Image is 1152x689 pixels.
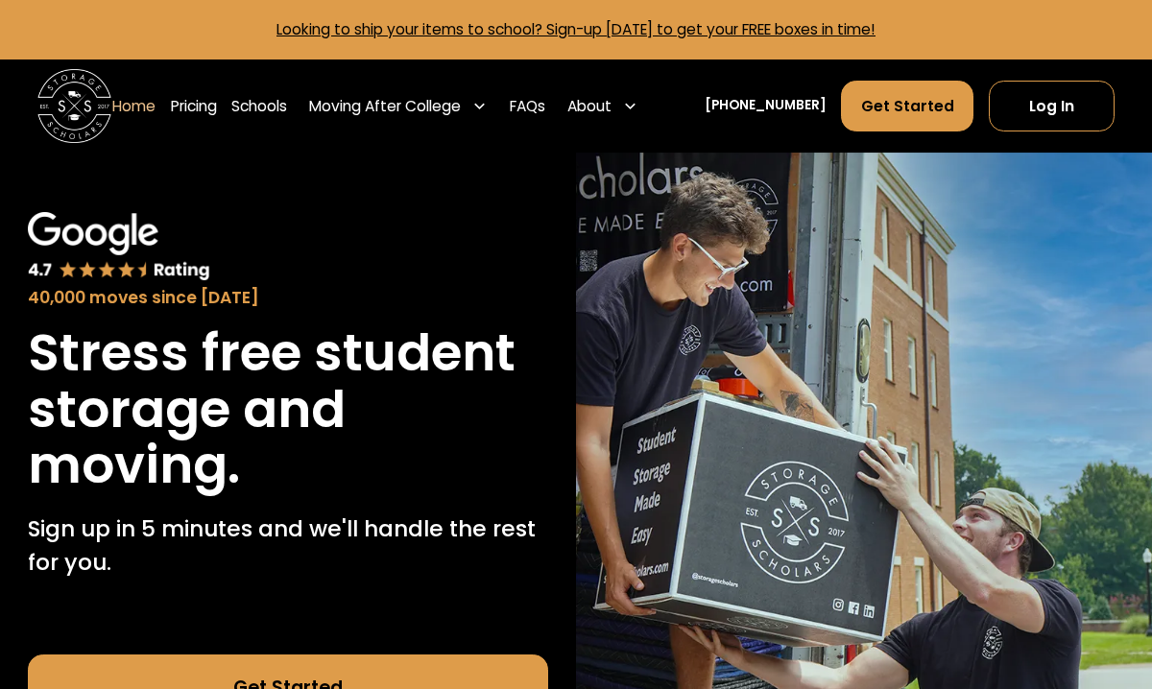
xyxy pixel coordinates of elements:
a: Log In [989,81,1116,131]
a: Looking to ship your items to school? Sign-up [DATE] to get your FREE boxes in time! [276,19,876,39]
div: Moving After College [302,80,495,131]
div: Moving After College [309,95,461,117]
img: Storage Scholars main logo [37,69,112,144]
a: Schools [231,80,287,131]
div: 40,000 moves since [DATE] [28,285,549,310]
a: Pricing [171,80,217,131]
a: Home [112,80,156,131]
a: home [37,69,112,144]
h1: Stress free student storage and moving. [28,325,549,494]
a: [PHONE_NUMBER] [705,96,827,115]
div: About [560,80,645,131]
div: About [567,95,612,117]
p: Sign up in 5 minutes and we'll handle the rest for you. [28,512,549,580]
a: Get Started [841,81,973,131]
img: Google 4.7 star rating [28,212,210,282]
a: FAQs [510,80,545,131]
